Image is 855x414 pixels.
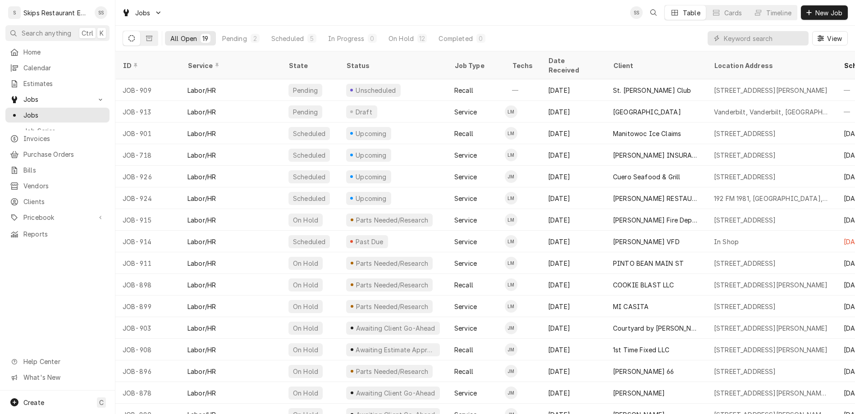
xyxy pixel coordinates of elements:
[505,278,517,291] div: LM
[714,259,776,268] div: [STREET_ADDRESS]
[454,259,477,268] div: Service
[613,150,700,160] div: [PERSON_NAME] INSURANCE
[505,322,517,334] div: JM
[505,365,517,378] div: JM
[714,194,829,203] div: 192 FM 1981, [GEOGRAPHIC_DATA], [GEOGRAPHIC_DATA]
[123,61,171,70] div: ID
[23,213,91,222] span: Pricebook
[115,252,180,274] div: JOB-911
[115,187,180,209] div: JOB-924
[288,61,332,70] div: State
[187,129,216,138] div: Labor/HR
[187,345,216,355] div: Labor/HR
[292,367,319,376] div: On Hold
[541,231,606,252] div: [DATE]
[115,382,180,404] div: JOB-878
[454,367,473,376] div: Recall
[512,61,534,70] div: Techs
[630,6,643,19] div: Shan Skipper's Avatar
[23,229,105,239] span: Reports
[505,257,517,269] div: Longino Monroe's Avatar
[548,56,597,75] div: Date Received
[505,79,541,101] div: —
[292,129,326,138] div: Scheduled
[118,5,166,20] a: Go to Jobs
[541,101,606,123] div: [DATE]
[613,388,665,398] div: [PERSON_NAME]
[505,257,517,269] div: LM
[541,296,606,317] div: [DATE]
[505,387,517,399] div: JM
[454,107,477,117] div: Service
[541,274,606,296] div: [DATE]
[724,31,804,45] input: Keyword search
[714,215,776,225] div: [STREET_ADDRESS]
[5,210,110,225] a: Go to Pricebook
[454,150,477,160] div: Service
[478,34,484,43] div: 0
[541,339,606,360] div: [DATE]
[683,8,700,18] div: Table
[5,147,110,162] a: Purchase Orders
[23,150,105,159] span: Purchase Orders
[505,170,517,183] div: Jason Marroquin's Avatar
[292,172,326,182] div: Scheduled
[766,8,791,18] div: Timeline
[505,387,517,399] div: Jason Marroquin's Avatar
[355,237,385,246] div: Past Due
[613,345,669,355] div: 1st Time Fixed LLC
[115,166,180,187] div: JOB-926
[541,166,606,187] div: [DATE]
[505,365,517,378] div: Jason Marroquin's Avatar
[5,178,110,193] a: Vendors
[99,398,104,407] span: C
[613,259,684,268] div: PINTO BEAN MAIN ST
[355,215,429,225] div: Parts Needed/Research
[95,6,107,19] div: SS
[505,105,517,118] div: LM
[389,34,414,43] div: On Hold
[812,31,848,45] button: View
[23,126,105,136] span: Job Series
[115,360,180,382] div: JOB-896
[95,6,107,19] div: Shan Skipper's Avatar
[714,388,829,398] div: [STREET_ADDRESS][PERSON_NAME][PERSON_NAME]
[630,6,643,19] div: SS
[292,259,319,268] div: On Hold
[505,214,517,226] div: Longino Monroe's Avatar
[355,172,388,182] div: Upcoming
[23,165,105,175] span: Bills
[613,237,680,246] div: [PERSON_NAME] VFD
[541,187,606,209] div: [DATE]
[5,354,110,369] a: Go to Help Center
[505,170,517,183] div: JM
[23,197,105,206] span: Clients
[541,317,606,339] div: [DATE]
[5,370,110,385] a: Go to What's New
[23,95,91,104] span: Jobs
[5,131,110,146] a: Invoices
[5,227,110,241] a: Reports
[541,144,606,166] div: [DATE]
[23,63,105,73] span: Calendar
[115,79,180,101] div: JOB-909
[22,28,71,38] span: Search anything
[23,110,105,120] span: Jobs
[724,8,742,18] div: Cards
[355,150,388,160] div: Upcoming
[613,61,698,70] div: Client
[115,231,180,252] div: JOB-914
[5,25,110,41] button: Search anythingCtrlK
[505,343,517,356] div: JM
[505,149,517,161] div: LM
[187,237,216,246] div: Labor/HR
[309,34,315,43] div: 5
[541,252,606,274] div: [DATE]
[5,60,110,75] a: Calendar
[292,345,319,355] div: On Hold
[505,214,517,226] div: LM
[613,194,700,203] div: [PERSON_NAME] RESTAURANT
[355,259,429,268] div: Parts Needed/Research
[82,28,93,38] span: Ctrl
[613,215,700,225] div: [PERSON_NAME] Fire Department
